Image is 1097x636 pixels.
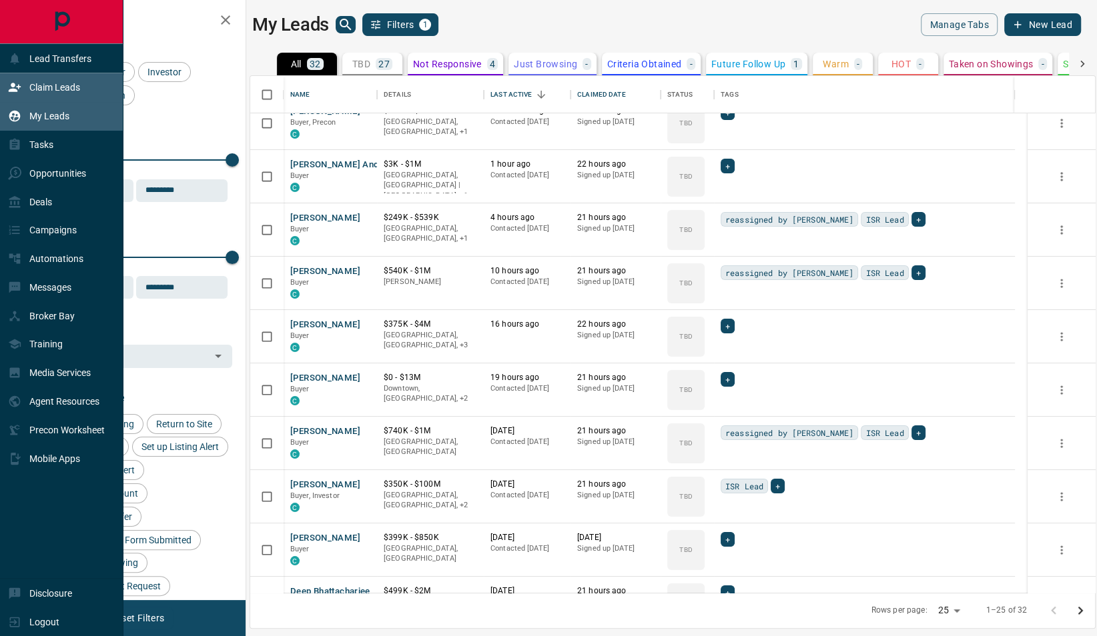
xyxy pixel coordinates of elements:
[143,67,186,77] span: Investor
[577,159,654,170] p: 22 hours ago
[490,383,564,394] p: Contacted [DATE]
[949,59,1034,69] p: Taken on Showings
[490,372,564,383] p: 19 hours ago
[290,396,300,405] div: condos.ca
[679,331,692,341] p: TBD
[714,76,1015,113] div: Tags
[490,532,564,543] p: [DATE]
[577,372,654,383] p: 21 hours ago
[865,213,903,226] span: ISR Lead
[679,491,692,501] p: TBD
[384,372,477,383] p: $0 - $13M
[721,159,735,173] div: +
[384,212,477,223] p: $249K - $539K
[290,343,300,352] div: condos.ca
[132,437,228,457] div: Set up Listing Alert
[490,170,564,181] p: Contacted [DATE]
[352,59,370,69] p: TBD
[721,532,735,547] div: +
[490,159,564,170] p: 1 hour ago
[721,372,735,387] div: +
[679,225,692,235] p: TBD
[725,319,730,333] span: +
[384,437,477,457] p: [GEOGRAPHIC_DATA], [GEOGRAPHIC_DATA]
[43,13,232,29] h2: Filters
[679,385,692,395] p: TBD
[384,223,477,244] p: Toronto
[725,533,730,546] span: +
[384,170,477,201] p: Toronto
[679,438,692,448] p: TBD
[290,438,310,447] span: Buyer
[490,437,564,447] p: Contacted [DATE]
[514,59,577,69] p: Just Browsing
[725,213,853,226] span: reassigned by [PERSON_NAME]
[911,425,926,440] div: +
[490,277,564,287] p: Contacted [DATE]
[384,383,477,404] p: Midtown | Central, Toronto
[679,545,692,555] p: TBD
[916,266,921,279] span: +
[721,76,739,113] div: Tags
[290,212,360,225] button: [PERSON_NAME]
[577,76,626,113] div: Claimed Date
[725,586,730,599] span: +
[577,425,654,437] p: 21 hours ago
[290,545,310,553] span: Buyer
[290,129,300,139] div: condos.ca
[585,59,588,69] p: -
[290,449,300,459] div: condos.ca
[1052,220,1072,240] button: more
[865,426,903,439] span: ISR Lead
[490,223,564,234] p: Contacted [DATE]
[1004,13,1081,36] button: New Lead
[577,437,654,447] p: Signed up [DATE]
[679,118,692,128] p: TBD
[490,212,564,223] p: 4 hours ago
[290,59,301,69] p: All
[384,543,477,564] p: [GEOGRAPHIC_DATA], [GEOGRAPHIC_DATA]
[571,76,661,113] div: Claimed Date
[986,605,1027,616] p: 1–25 of 32
[1052,540,1072,560] button: more
[725,159,730,173] span: +
[689,59,692,69] p: -
[384,265,477,277] p: $540K - $1M
[823,59,849,69] p: Warm
[1052,487,1072,507] button: more
[1052,380,1072,400] button: more
[577,319,654,330] p: 22 hours ago
[679,171,692,181] p: TBD
[290,159,451,171] button: [PERSON_NAME] And [PERSON_NAME]
[290,265,360,278] button: [PERSON_NAME]
[252,14,329,35] h1: My Leads
[871,605,928,616] p: Rows per page:
[725,373,730,386] span: +
[284,76,377,113] div: Name
[771,479,785,493] div: +
[413,59,482,69] p: Not Responsive
[384,76,411,113] div: Details
[336,16,356,33] button: search button
[775,479,780,493] span: +
[290,183,300,192] div: condos.ca
[290,425,360,438] button: [PERSON_NAME]
[290,585,370,598] button: Deep Bhattacharjee
[290,503,300,512] div: condos.ca
[725,426,853,439] span: reassigned by [PERSON_NAME]
[290,556,300,565] div: condos.ca
[577,479,654,490] p: 21 hours ago
[290,385,310,393] span: Buyer
[916,213,921,226] span: +
[377,76,484,113] div: Details
[916,426,921,439] span: +
[577,223,654,234] p: Signed up [DATE]
[532,85,551,104] button: Sort
[490,543,564,554] p: Contacted [DATE]
[384,425,477,437] p: $740K - $1M
[384,117,477,137] p: Mississauga
[577,585,654,597] p: 21 hours ago
[290,225,310,233] span: Buyer
[1052,273,1072,293] button: more
[932,601,964,620] div: 25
